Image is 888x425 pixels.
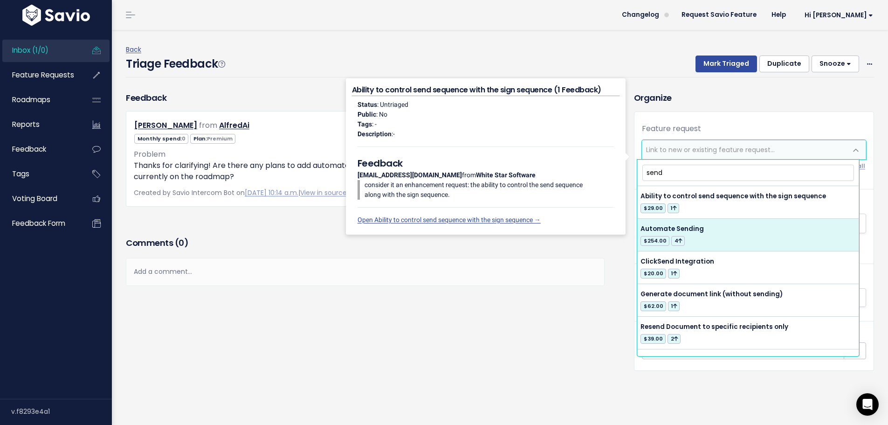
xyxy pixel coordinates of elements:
button: Duplicate [759,56,809,72]
span: Reports [12,119,40,129]
a: Hi [PERSON_NAME] [793,8,881,22]
span: 1 [668,301,680,311]
h4: Triage Feedback [126,56,225,72]
a: [PERSON_NAME] [134,120,197,131]
span: $254.00 [640,236,669,246]
span: Changelog [622,12,659,18]
strong: Public [358,111,376,118]
span: Ability to control send sequence with the sign sequence [640,192,826,201]
span: Resend Document to specific recipients only [640,322,788,331]
a: Roadmaps [2,89,77,111]
span: Plan: [190,134,235,144]
a: Feedback [2,139,77,160]
span: Generate document link (without sending) [640,290,783,299]
a: Voting Board [2,188,77,209]
span: 0 [182,135,186,142]
h5: Feedback [358,156,614,170]
span: Voting Board [12,194,57,203]
button: Mark Triaged [695,56,757,72]
h3: Comments ( ) [126,237,605,250]
span: Feedback form [12,218,65,228]
h4: Ability to control send sequence with the sign sequence (1 Feedback) [352,84,620,96]
span: 1 [668,203,679,213]
span: - [393,130,395,138]
span: Premium [207,135,233,142]
span: $39.00 [640,334,666,344]
span: Feature Requests [12,70,74,80]
a: View in source app [300,188,368,197]
label: Feature request [642,123,701,134]
span: Roadmaps [12,95,50,105]
div: Open Intercom Messenger [856,393,879,416]
a: Request Savio Feature [674,8,764,22]
a: Inbox (1/0) [2,40,77,61]
p: consider it an enhancement request: the ability to control the send sequence along with the sign ... [365,180,614,200]
span: Monthly spend: [134,134,188,144]
span: 0 [179,237,184,249]
div: Add a comment... [126,258,605,286]
a: Reports [2,114,77,135]
strong: Status [358,101,377,108]
span: $62.00 [640,301,666,311]
span: Feedback [12,144,46,154]
a: Feedback form [2,213,77,234]
span: from [199,120,217,131]
h3: Organize [634,91,874,104]
a: Feature Requests [2,64,77,86]
a: AlfredAi [219,120,249,131]
span: Tags [12,169,29,179]
strong: Tags [358,120,372,128]
img: logo-white.9d6f32f41409.svg [20,5,92,26]
span: Return to proposal page after sending [640,355,769,364]
span: Created by Savio Intercom Bot on | [134,188,368,197]
strong: Description [358,130,392,138]
a: Help [764,8,793,22]
span: Automate Sending [640,224,704,233]
div: : Untriaged : No : - : from [352,96,620,229]
strong: [EMAIL_ADDRESS][DOMAIN_NAME] [358,171,462,179]
span: 4 [671,236,685,246]
div: v.f8293e4a1 [11,399,112,424]
span: Problem [134,149,165,160]
p: Thanks for clarifying! Are there any plans to add automated sending to the API in the future, or ... [134,160,597,182]
span: Hi [PERSON_NAME] [805,12,873,19]
h3: Feedback [126,91,166,104]
a: [DATE] 10:14 a.m. [245,188,298,197]
span: Link to new or existing feature request... [646,145,775,154]
span: $29.00 [640,203,666,213]
span: $20.00 [640,269,666,279]
button: Snooze [812,56,859,72]
a: Tags [2,163,77,185]
a: Open Ability to control send sequence with the sign sequence → [358,216,541,223]
span: 1 [668,269,680,279]
strong: White Star Software [476,171,536,179]
span: Inbox (1/0) [12,45,48,55]
a: Back [126,45,141,54]
span: ClickSend Integration [640,257,714,266]
span: 2 [668,334,681,344]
